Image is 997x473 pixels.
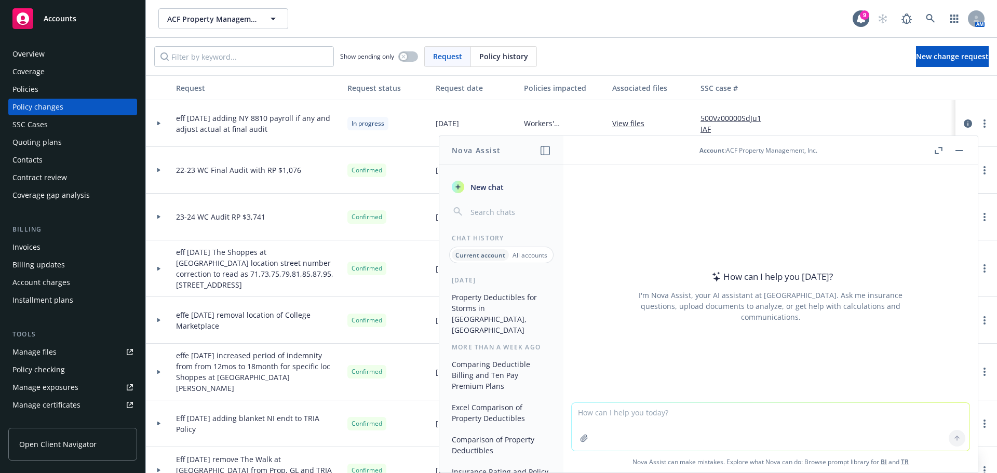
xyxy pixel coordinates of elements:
[8,414,137,431] a: Manage claims
[343,75,432,100] button: Request status
[176,309,339,331] span: effe [DATE] removal location of College Marketplace
[146,100,172,147] div: Toggle Row Expanded
[432,75,520,100] button: Request date
[962,117,974,130] a: circleInformation
[44,15,76,23] span: Accounts
[452,145,501,156] h1: Nova Assist
[12,152,43,168] div: Contacts
[352,264,382,273] span: Confirmed
[340,52,394,61] span: Show pending only
[158,8,288,29] button: ACF Property Management, Inc.
[978,417,991,430] a: more
[12,81,38,98] div: Policies
[612,83,692,93] div: Associated files
[455,251,505,260] p: Current account
[176,413,339,435] span: Eff [DATE] adding blanket NI endt to TRIA Policy
[176,211,265,222] span: 23-24 WC Audit RP $3,741
[146,147,172,194] div: Toggle Row Expanded
[700,113,770,134] a: 500Vz00000SdJu1IAF
[439,234,563,242] div: Chat History
[172,75,343,100] button: Request
[896,8,917,29] a: Report a Bug
[167,13,257,24] span: ACF Property Management, Inc.
[12,63,45,80] div: Coverage
[436,165,459,175] span: [DATE]
[8,239,137,255] a: Invoices
[608,75,696,100] button: Associated files
[696,75,774,100] button: SSC case #
[468,205,551,219] input: Search chats
[468,182,504,193] span: New chat
[568,451,974,472] span: Nova Assist can make mistakes. Explore what Nova can do: Browse prompt library for and
[347,83,427,93] div: Request status
[448,356,555,395] button: Comparing Deductible Billing and Ten Pay Premium Plans
[352,419,382,428] span: Confirmed
[8,134,137,151] a: Quoting plans
[12,292,73,308] div: Installment plans
[524,118,604,129] span: Workers' Compensation - 10/1/24-25 WC Policy
[176,350,339,394] span: effe [DATE] increased period of indemnity from from 12mos to 18month for specific loc Shoppes at ...
[352,212,382,222] span: Confirmed
[8,46,137,62] a: Overview
[12,116,48,133] div: SSC Cases
[978,211,991,223] a: more
[448,399,555,427] button: Excel Comparison of Property Deductibles
[612,118,653,129] a: View files
[12,99,63,115] div: Policy changes
[436,118,459,129] span: [DATE]
[439,343,563,352] div: More than a week ago
[8,224,137,235] div: Billing
[176,113,339,134] span: eff [DATE] adding NY 8810 payroll if any and adjust actual at final audit
[978,164,991,177] a: more
[12,361,65,378] div: Policy checking
[8,397,137,413] a: Manage certificates
[439,276,563,285] div: [DATE]
[146,194,172,240] div: Toggle Row Expanded
[19,439,97,450] span: Open Client Navigator
[709,270,833,283] div: How can I help you [DATE]?
[436,211,459,222] span: [DATE]
[524,83,604,93] div: Policies impacted
[625,290,917,322] div: I'm Nova Assist, your AI assistant at [GEOGRAPHIC_DATA]. Ask me insurance questions, upload docum...
[8,4,137,33] a: Accounts
[8,152,137,168] a: Contacts
[176,247,339,290] span: eff [DATE] The Shoppes at [GEOGRAPHIC_DATA] location street number correction to read as 71,73,75...
[860,10,869,20] div: 9
[520,75,608,100] button: Policies impacted
[448,431,555,459] button: Comparison of Property Deductibles
[12,134,62,151] div: Quoting plans
[436,367,459,377] span: [DATE]
[699,146,724,155] span: Account
[146,344,172,400] div: Toggle Row Expanded
[978,262,991,275] a: more
[436,418,459,429] span: [DATE]
[901,457,909,466] a: TR
[146,400,172,447] div: Toggle Row Expanded
[881,457,887,466] a: BI
[352,316,382,325] span: Confirmed
[146,240,172,297] div: Toggle Row Expanded
[448,289,555,339] button: Property Deductibles for Storms in [GEOGRAPHIC_DATA], [GEOGRAPHIC_DATA]
[433,51,462,62] span: Request
[12,379,78,396] div: Manage exposures
[8,63,137,80] a: Coverage
[12,344,57,360] div: Manage files
[176,165,301,175] span: 22-23 WC Final Audit with RP $1,076
[176,83,339,93] div: Request
[978,366,991,378] a: more
[8,361,137,378] a: Policy checking
[8,99,137,115] a: Policy changes
[513,251,547,260] p: All accounts
[8,81,137,98] a: Policies
[920,8,941,29] a: Search
[12,46,45,62] div: Overview
[8,329,137,340] div: Tools
[8,116,137,133] a: SSC Cases
[12,169,67,186] div: Contract review
[699,146,817,155] div: : ACF Property Management, Inc.
[352,367,382,376] span: Confirmed
[916,51,989,61] span: New change request
[352,119,384,128] span: In progress
[8,379,137,396] a: Manage exposures
[146,297,172,344] div: Toggle Row Expanded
